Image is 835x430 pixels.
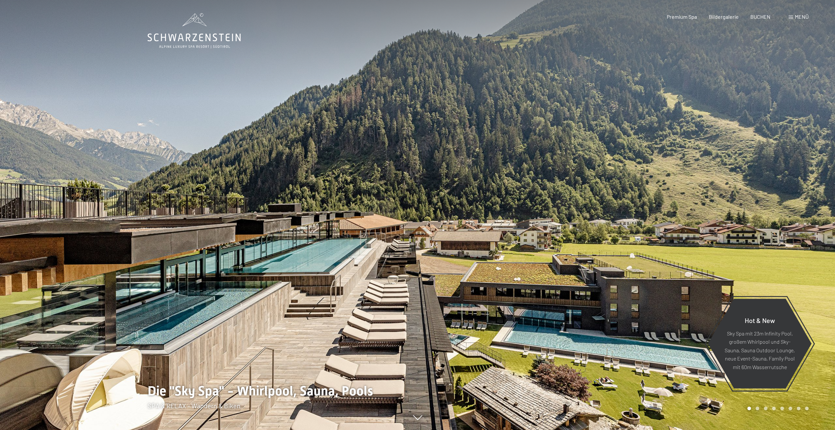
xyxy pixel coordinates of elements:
[747,407,751,410] div: Carousel Page 1 (Current Slide)
[789,407,792,410] div: Carousel Page 6
[764,407,767,410] div: Carousel Page 3
[750,13,770,20] a: BUCHEN
[724,329,795,371] p: Sky Spa mit 23m Infinity Pool, großem Whirlpool und Sky-Sauna, Sauna Outdoor Lounge, neue Event-S...
[667,13,697,20] a: Premium Spa
[772,407,776,410] div: Carousel Page 4
[709,13,739,20] a: Bildergalerie
[805,407,809,410] div: Carousel Page 8
[795,13,809,20] span: Menü
[780,407,784,410] div: Carousel Page 5
[797,407,800,410] div: Carousel Page 7
[745,316,775,324] span: Hot & New
[756,407,759,410] div: Carousel Page 2
[708,298,812,389] a: Hot & New Sky Spa mit 23m Infinity Pool, großem Whirlpool und Sky-Sauna, Sauna Outdoor Lounge, ne...
[745,407,809,410] div: Carousel Pagination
